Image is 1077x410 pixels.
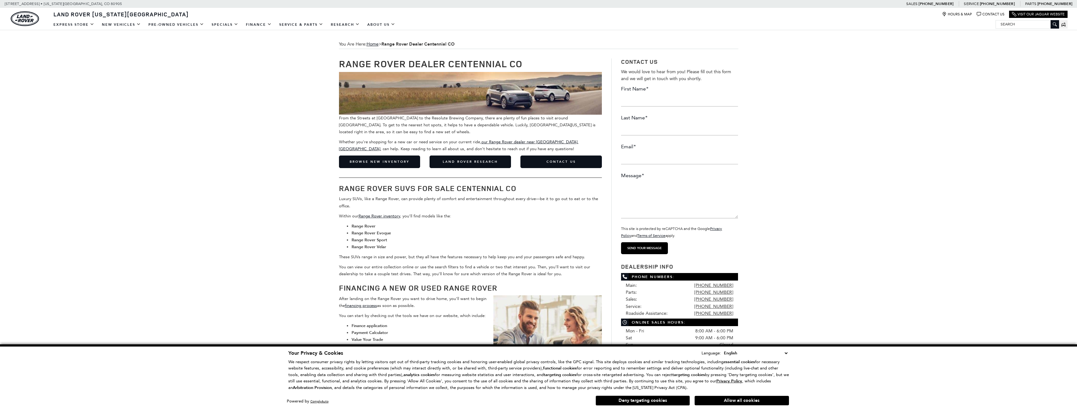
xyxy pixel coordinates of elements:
[621,58,738,65] h3: Contact Us
[942,12,972,17] a: Hours & Map
[626,304,641,309] span: Service:
[621,172,644,179] label: Message
[626,290,637,295] span: Parts:
[694,311,733,316] a: [PHONE_NUMBER]
[339,58,602,69] h1: Range Rover Dealer Centennial CO
[621,273,738,281] span: Phone Numbers:
[694,290,733,295] a: [PHONE_NUMBER]
[352,330,388,336] strong: Payment Calculator
[596,396,690,406] button: Deny targeting cookies
[702,351,721,355] div: Language:
[327,19,364,30] a: Research
[637,233,665,238] a: Terms of Service
[1037,1,1072,6] a: [PHONE_NUMBER]
[145,19,208,30] a: Pre-Owned Vehicles
[621,242,668,254] input: Send your message
[208,19,242,30] a: Specials
[694,297,733,302] a: [PHONE_NUMBER]
[352,230,391,236] strong: Range Rover Evoque
[672,372,705,378] strong: targeting cookies
[544,372,576,378] strong: targeting cookies
[543,365,577,371] strong: functional cookies
[695,328,733,335] span: 8:00 AM - 6:00 PM
[626,297,637,302] span: Sales:
[50,10,192,18] a: Land Rover [US_STATE][GEOGRAPHIC_DATA]
[352,323,387,329] strong: Finance application
[352,244,386,250] strong: Range Rover Velar
[977,12,1004,17] a: Contact Us
[906,2,918,6] span: Sales
[621,85,648,92] label: First Name
[621,319,738,326] span: Online Sales Hours:
[339,72,602,135] p: From the Streets at [GEOGRAPHIC_DATA] to the Resolute Brewing Company, there are plenty of fun pl...
[339,295,602,309] p: After landing on the Range Rover you want to drive home, you’ll want to begin the as soon as poss...
[275,19,327,30] a: Service & Parts
[695,335,733,342] span: 9:00 AM - 6:00 PM
[367,41,455,47] span: >
[310,399,329,403] a: ComplyAuto
[288,359,789,391] p: We respect consumer privacy rights by letting visitors opt out of third-party tracking cookies an...
[626,283,637,288] span: Main:
[242,19,275,30] a: Finance
[352,237,387,243] strong: Range Rover Sport
[339,72,602,115] img: Silver Range Rover Evoque
[722,350,789,357] select: Language Select
[1025,2,1036,6] span: Parts
[50,19,399,30] nav: Main Navigation
[964,2,979,6] span: Service
[50,19,98,30] a: EXPRESS STORE
[493,295,602,391] img: Man Shaking Hand
[5,2,122,6] a: [STREET_ADDRESS] • [US_STATE][GEOGRAPHIC_DATA], CO 80905
[364,19,399,30] a: About Us
[694,304,733,309] a: [PHONE_NUMBER]
[339,195,602,209] p: Luxury SUVs, like a Range Rover, can provide plenty of comfort and entertainment throughout every...
[621,114,647,121] label: Last Name
[695,396,789,405] button: Allow all cookies
[381,41,455,47] strong: Range Rover Dealer Centennial CO
[626,311,668,316] span: Roadside Assistance:
[288,350,343,357] span: Your Privacy & Cookies
[621,143,636,150] label: Email
[626,342,633,347] span: Sun
[352,223,375,229] strong: Range Rover
[339,254,602,260] p: These SUVs range in size and power, but they all have the features necessary to help keep you and...
[694,283,733,288] a: [PHONE_NUMBER]
[403,372,435,378] strong: analytics cookies
[358,214,400,218] a: Range Rover inventory
[293,385,332,391] strong: Arbitration Provision
[11,11,39,26] a: land-rover
[367,41,379,47] a: Home
[980,1,1015,6] a: [PHONE_NUMBER]
[621,69,731,81] span: We would love to hear from you! Please fill out this form and we will get in touch with you shortly.
[919,1,953,6] a: [PHONE_NUMBER]
[430,156,511,168] a: Land Rover Research
[11,11,39,26] img: Land Rover
[621,227,722,238] small: This site is protected by reCAPTCHA and the Google and apply.
[1012,12,1065,17] a: Visit Our Jaguar Website
[352,337,383,342] strong: Value Your Trade
[716,379,742,383] a: Privacy Policy
[339,156,420,168] a: Browse New Inventory
[520,156,602,168] a: Contact Us
[339,213,602,220] p: Within our , you’ll find models like the:
[626,335,632,341] span: Sat
[53,10,189,18] span: Land Rover [US_STATE][GEOGRAPHIC_DATA]
[339,139,602,152] p: Whether you’re shopping for a new car or need service on your current ride, , can help. Keep read...
[996,20,1059,28] input: Search
[339,40,738,49] span: You Are Here:
[339,284,602,292] h2: Financing a New or Used Range Rover
[287,399,329,403] div: Powered by
[339,184,602,192] h2: Range Rover SUVs for Sale Centennial CO
[339,312,602,319] p: You can start by checking out the tools we have on our website, which include:
[339,40,738,49] div: Breadcrumbs
[98,19,145,30] a: New Vehicles
[724,359,755,365] strong: essential cookies
[339,264,602,277] p: You can view our entire collection online or use the search filters to find a vehicle or two that...
[621,264,738,270] h3: Dealership Info
[626,328,644,334] span: Mon - Fri
[345,303,377,308] a: financing process
[719,342,733,348] span: Closed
